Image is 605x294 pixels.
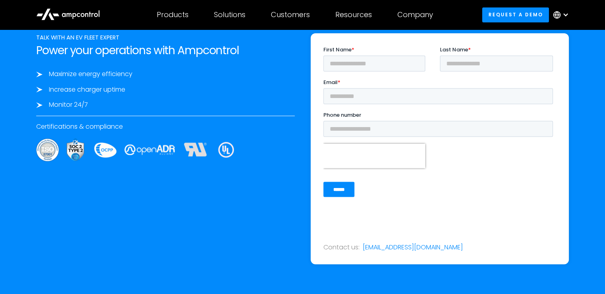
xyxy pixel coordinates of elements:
[271,10,310,19] div: Customers
[323,46,556,211] iframe: Form 0
[49,70,132,78] div: Maximize energy efficiency
[36,122,294,131] div: Certifications & compliance
[482,7,549,22] a: Request a demo
[363,243,463,251] a: [EMAIL_ADDRESS][DOMAIN_NAME]
[157,10,189,19] div: Products
[214,10,245,19] div: Solutions
[335,10,372,19] div: Resources
[49,100,88,109] div: Monitor 24/7
[323,243,360,251] div: Contact us:
[397,10,433,19] div: Company
[49,85,125,94] div: Increase charger uptime
[36,33,294,42] div: TALK WITH AN EV FLEET EXPERT
[36,44,294,57] h2: Power your operations with Ampcontrol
